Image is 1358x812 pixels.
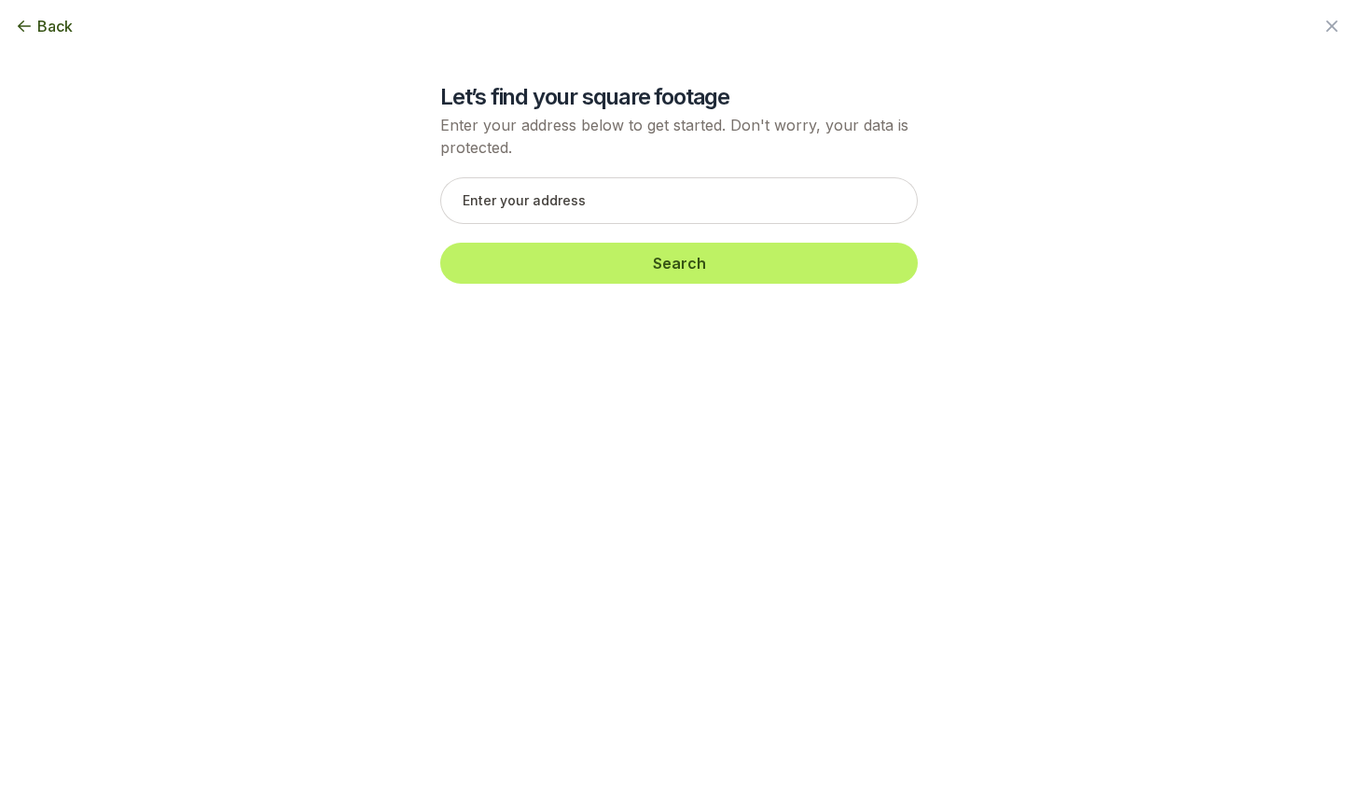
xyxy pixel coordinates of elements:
h2: Let’s find your square footage [440,82,918,112]
button: Search [440,243,918,284]
p: Enter your address below to get started. Don't worry, your data is protected. [440,114,918,159]
button: Back [15,15,73,37]
input: Enter your address [440,177,918,224]
span: Back [37,15,73,37]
